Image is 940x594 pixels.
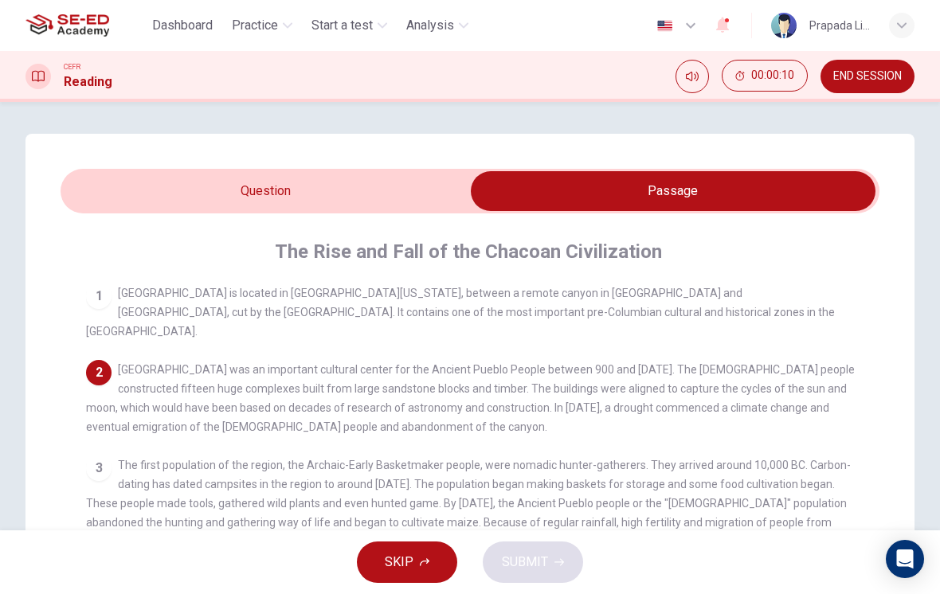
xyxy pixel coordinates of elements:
[722,60,808,93] div: Hide
[86,455,112,481] div: 3
[25,10,146,41] a: SE-ED Academy logo
[751,69,794,82] span: 00:00:10
[86,283,112,309] div: 1
[722,60,808,92] button: 00:00:10
[809,16,870,35] div: Prapada Limsamutchaikul
[400,11,475,40] button: Analysis
[771,13,797,38] img: Profile picture
[655,20,675,32] img: en
[305,11,394,40] button: Start a test
[406,16,454,35] span: Analysis
[833,70,902,83] span: END SESSION
[146,11,219,40] button: Dashboard
[64,72,112,92] h1: Reading
[64,61,80,72] span: CEFR
[86,287,835,338] span: [GEOGRAPHIC_DATA] is located in [GEOGRAPHIC_DATA][US_STATE], between a remote canyon in [GEOGRAPH...
[225,11,299,40] button: Practice
[357,541,457,583] button: SKIP
[676,60,709,93] div: Mute
[886,540,924,578] div: Open Intercom Messenger
[25,10,109,41] img: SE-ED Academy logo
[86,363,855,433] span: [GEOGRAPHIC_DATA] was an important cultural center for the Ancient Pueblo People between 900 and ...
[821,60,915,93] button: END SESSION
[86,360,112,385] div: 2
[311,16,373,35] span: Start a test
[86,459,851,567] span: The first population of the region, the Archaic-Early Basketmaker people, were nomadic hunter-gat...
[232,16,278,35] span: Practice
[152,16,213,35] span: Dashboard
[275,239,662,264] h4: The Rise and Fall of the Chacoan Civilization
[385,551,413,573] span: SKIP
